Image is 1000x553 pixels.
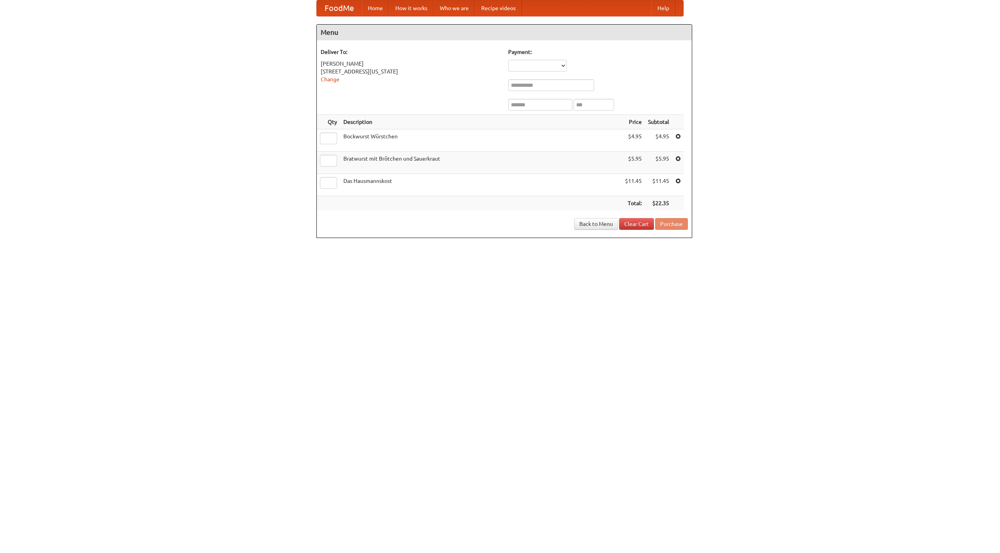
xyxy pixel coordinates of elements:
[340,129,622,152] td: Bockwurst Würstchen
[645,115,672,129] th: Subtotal
[622,129,645,152] td: $4.95
[389,0,434,16] a: How it works
[508,48,688,56] h5: Payment:
[321,68,500,75] div: [STREET_ADDRESS][US_STATE]
[321,48,500,56] h5: Deliver To:
[340,115,622,129] th: Description
[434,0,475,16] a: Who we are
[622,152,645,174] td: $5.95
[622,196,645,211] th: Total:
[622,174,645,196] td: $11.45
[622,115,645,129] th: Price
[645,152,672,174] td: $5.95
[317,25,692,40] h4: Menu
[651,0,675,16] a: Help
[321,76,339,82] a: Change
[645,129,672,152] td: $4.95
[340,152,622,174] td: Bratwurst mit Brötchen und Sauerkraut
[655,218,688,230] button: Purchase
[619,218,654,230] a: Clear Cart
[321,60,500,68] div: [PERSON_NAME]
[362,0,389,16] a: Home
[317,115,340,129] th: Qty
[645,196,672,211] th: $22.35
[475,0,522,16] a: Recipe videos
[645,174,672,196] td: $11.45
[340,174,622,196] td: Das Hausmannskost
[317,0,362,16] a: FoodMe
[574,218,618,230] a: Back to Menu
